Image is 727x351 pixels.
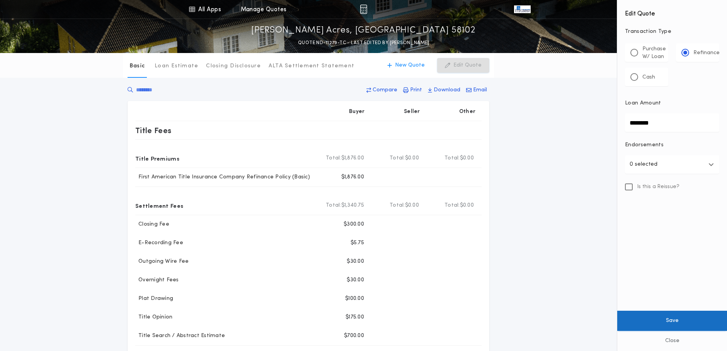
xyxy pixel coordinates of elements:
[693,49,720,57] p: Refinance
[135,239,183,247] p: E-Recording Fee
[410,86,422,94] p: Print
[135,258,189,265] p: Outgoing Wire Fee
[625,99,661,107] p: Loan Amount
[347,258,364,265] p: $30.00
[464,83,489,97] button: Email
[326,154,341,162] b: Total:
[459,108,475,116] p: Other
[444,154,460,162] b: Total:
[135,152,179,164] p: Title Premiums
[347,276,364,284] p: $30.00
[514,5,530,13] img: vs-icon
[349,108,364,116] p: Buyer
[269,62,354,70] p: ALTA Settlement Statement
[351,239,364,247] p: $5.75
[135,199,183,212] p: Settlement Fees
[460,202,474,209] span: $0.00
[373,86,397,94] p: Compare
[617,331,727,351] button: Close
[341,173,364,181] p: $1,876.00
[404,108,420,116] p: Seller
[630,160,657,169] p: 0 selected
[625,28,719,36] p: Transaction Type
[637,183,679,191] span: Is this a Reissue?
[617,311,727,331] button: Save
[135,332,225,340] p: Title Search / Abstract Estimate
[251,24,475,37] p: [PERSON_NAME] Acres, [GEOGRAPHIC_DATA] 58102
[625,141,719,149] p: Endorsements
[326,202,341,209] b: Total:
[341,154,364,162] span: $1,876.00
[380,58,432,73] button: New Quote
[298,39,429,47] p: QUOTE ND-11279-TC - LAST EDITED BY [PERSON_NAME]
[135,295,173,303] p: Plat Drawing
[401,83,424,97] button: Print
[460,154,474,162] span: $0.00
[346,313,364,321] p: $175.00
[360,5,367,14] img: img
[344,221,364,228] p: $300.00
[135,313,172,321] p: Title Opinion
[135,276,179,284] p: Overnight Fees
[129,62,145,70] p: Basic
[364,83,400,97] button: Compare
[135,124,172,137] p: Title Fees
[135,173,310,181] p: First American Title Insurance Company Refinance Policy (Basic)
[135,221,169,228] p: Closing Fee
[395,62,425,69] p: New Quote
[444,202,460,209] b: Total:
[625,155,719,174] button: 0 selected
[155,62,198,70] p: Loan Estimate
[473,86,487,94] p: Email
[625,5,719,19] h4: Edit Quote
[390,202,405,209] b: Total:
[405,154,419,162] span: $0.00
[434,86,460,94] p: Download
[642,74,655,81] p: Cash
[426,83,463,97] button: Download
[642,45,666,61] p: Purchase W/ Loan
[405,202,419,209] span: $0.00
[344,332,364,340] p: $700.00
[437,58,489,73] button: Edit Quote
[453,62,482,69] p: Edit Quote
[206,62,261,70] p: Closing Disclosure
[345,295,364,303] p: $100.00
[625,113,719,132] input: Loan Amount
[341,202,364,209] span: $1,340.75
[390,154,405,162] b: Total:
